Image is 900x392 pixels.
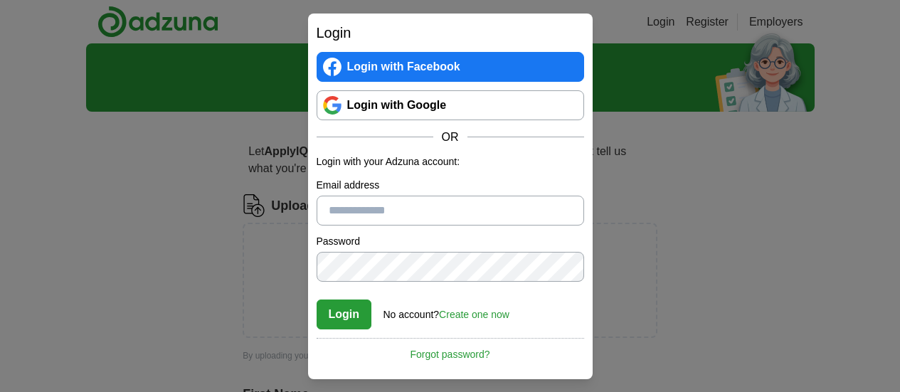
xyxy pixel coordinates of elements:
a: Create one now [439,309,509,320]
label: Password [317,234,584,249]
button: Login [317,300,372,329]
h2: Login [317,22,584,43]
span: OR [433,129,467,146]
a: Login with Facebook [317,52,584,82]
a: Login with Google [317,90,584,120]
p: Login with your Adzuna account: [317,154,584,169]
label: Email address [317,178,584,193]
div: No account? [383,299,509,322]
a: Forgot password? [317,338,584,362]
